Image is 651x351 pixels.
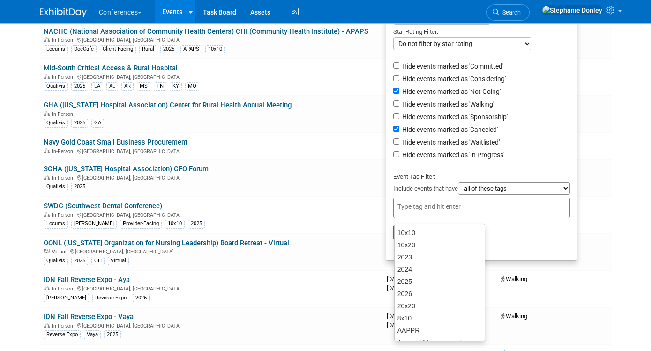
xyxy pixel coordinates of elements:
[71,45,97,53] div: DocCafe
[387,321,413,328] span: [DATE]
[44,175,50,180] img: In-Person Event
[486,4,530,21] a: Search
[91,119,104,127] div: GA
[44,36,379,43] div: [GEOGRAPHIC_DATA], [GEOGRAPHIC_DATA]
[395,288,485,300] div: 2026
[108,257,129,265] div: Virtual
[44,74,50,79] img: In-Person Event
[52,111,76,117] span: In-Person
[44,148,50,153] img: In-Person Event
[44,27,368,36] a: NACHC (National Association of Community Health Centers) CHI (Community Health Institute) - APAPS
[160,45,177,53] div: 2025
[91,82,103,91] div: LA
[400,99,494,109] label: Hide events marked as 'Walking'
[44,147,379,154] div: [GEOGRAPHIC_DATA], [GEOGRAPHIC_DATA]
[40,8,87,17] img: ExhibitDay
[100,45,136,53] div: Client-Facing
[52,323,76,329] span: In-Person
[44,64,178,72] a: Mid-South Critical Access & Rural Hospital
[52,286,76,292] span: In-Person
[44,330,81,339] div: Reverse Expo
[44,257,68,265] div: Qualivis
[44,321,379,329] div: [GEOGRAPHIC_DATA], [GEOGRAPHIC_DATA]
[44,101,292,109] a: GHA ([US_STATE] Hospital Association) Center for Rural Health Annual Meeting
[180,45,202,53] div: APAPS
[44,73,379,80] div: [GEOGRAPHIC_DATA], [GEOGRAPHIC_DATA]
[397,202,472,211] input: Type tag and hit enter
[139,45,157,53] div: Rural
[44,294,89,302] div: [PERSON_NAME]
[44,37,50,42] img: In-Person Event
[84,330,101,339] div: Vaya
[542,5,603,15] img: Stephanie Donley
[387,313,418,320] span: [DATE]
[106,82,118,91] div: AL
[165,220,185,228] div: 10x10
[71,119,88,127] div: 2025
[44,284,379,292] div: [GEOGRAPHIC_DATA], [GEOGRAPHIC_DATA]
[395,336,485,349] div: Account Management
[387,275,418,282] span: [DATE]
[52,249,69,255] span: Virtual
[91,257,105,265] div: OH
[185,82,199,91] div: MO
[400,87,501,96] label: Hide events marked as 'Not Going'
[393,182,570,198] div: Include events that have
[44,138,187,146] a: Navy Gold Coast Small Business Procurement
[400,125,498,134] label: Hide events marked as 'Canceled'
[387,284,415,291] span: [DATE]
[44,45,68,53] div: Locums
[137,82,150,91] div: MS
[395,251,485,263] div: 2023
[395,324,485,336] div: AAPPR
[395,263,485,275] div: 2024
[133,294,150,302] div: 2025
[499,9,521,16] span: Search
[44,249,50,253] img: Virtual Event
[71,257,88,265] div: 2025
[205,45,225,53] div: 10x10
[52,212,76,218] span: In-Person
[154,82,166,91] div: TN
[44,275,130,284] a: IDN Fall Reverse Expo - Aya
[501,275,527,282] span: Walking
[400,137,500,147] label: Hide events marked as 'Waitlisted'
[400,112,508,122] label: Hide events marked as 'Sponsorship'
[400,61,503,71] label: Hide events marked as 'Committed'
[501,313,527,320] span: Walking
[52,37,76,43] span: In-Person
[44,239,289,247] a: OONL ([US_STATE] Organization for Nursing Leadership) Board Retreat - Virtual
[44,247,379,255] div: [GEOGRAPHIC_DATA], [GEOGRAPHIC_DATA]
[44,220,68,228] div: Locums
[104,330,121,339] div: 2025
[71,220,117,228] div: [PERSON_NAME]
[188,220,205,228] div: 2025
[44,82,68,91] div: Qualivis
[71,82,88,91] div: 2025
[44,211,379,218] div: [GEOGRAPHIC_DATA], [GEOGRAPHIC_DATA]
[44,174,379,181] div: [GEOGRAPHIC_DATA], [GEOGRAPHIC_DATA]
[395,312,485,324] div: 8x10
[44,119,68,127] div: Qualivis
[395,275,485,288] div: 2025
[92,294,129,302] div: Reverse Expo
[52,175,76,181] span: In-Person
[393,25,570,37] div: Star Rating Filter:
[395,300,485,312] div: 20x20
[121,82,134,91] div: AR
[44,313,134,321] a: IDN Fall Reverse Expo - Vaya
[120,220,162,228] div: Provider-Facing
[71,183,88,191] div: 2025
[395,239,485,251] div: 10x20
[400,150,504,160] label: Hide events marked as 'In Progress'
[393,225,423,239] button: Apply
[52,148,76,154] span: In-Person
[44,323,50,328] img: In-Person Event
[44,183,68,191] div: Qualivis
[52,74,76,80] span: In-Person
[400,74,506,84] label: Hide events marked as 'Considering'
[44,202,162,210] a: SWDC (Southwest Dental Conference)
[44,286,50,290] img: In-Person Event
[170,82,182,91] div: KY
[44,165,209,173] a: SCHA ([US_STATE] Hospital Association) CFO Forum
